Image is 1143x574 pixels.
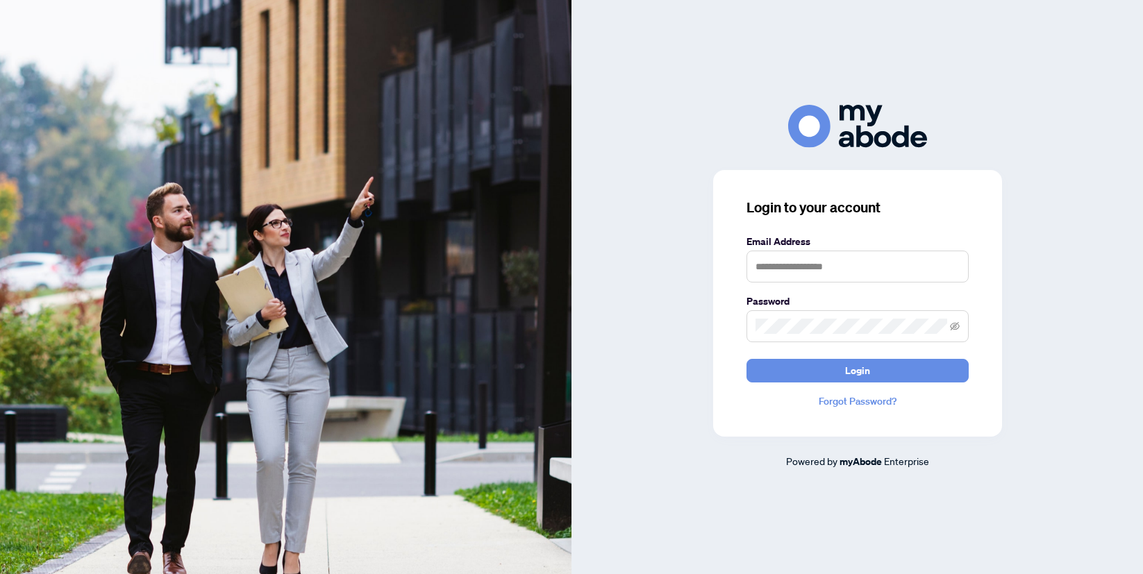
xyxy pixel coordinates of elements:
label: Password [746,294,969,309]
a: myAbode [840,454,882,469]
button: Login [746,359,969,382]
span: Enterprise [884,455,929,467]
span: eye-invisible [950,321,960,331]
label: Email Address [746,234,969,249]
a: Forgot Password? [746,394,969,409]
img: ma-logo [788,105,927,147]
span: Login [845,360,870,382]
h3: Login to your account [746,198,969,217]
span: Powered by [786,455,837,467]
